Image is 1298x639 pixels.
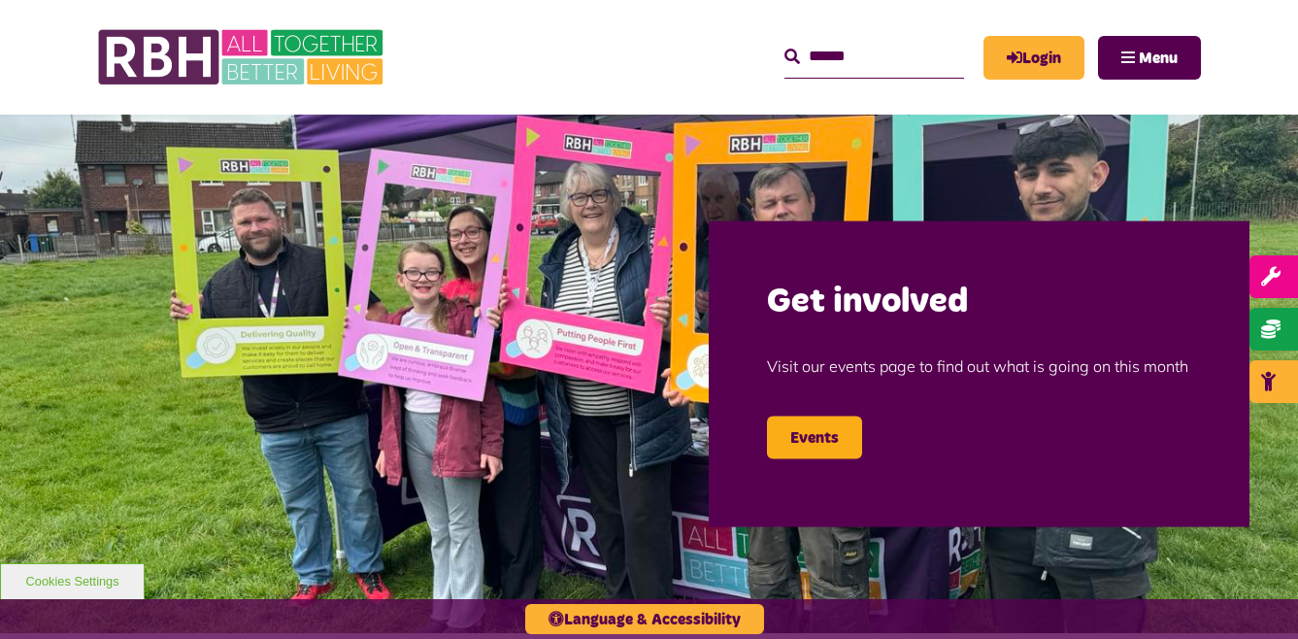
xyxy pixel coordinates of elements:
a: MyRBH [983,36,1084,80]
button: Language & Accessibility [525,604,764,634]
img: RBH [97,19,388,95]
button: Navigation [1098,36,1201,80]
a: Events [767,416,862,458]
p: Visit our events page to find out what is going on this month [767,324,1191,406]
h2: Get involved [767,280,1191,325]
span: Menu [1139,50,1178,66]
